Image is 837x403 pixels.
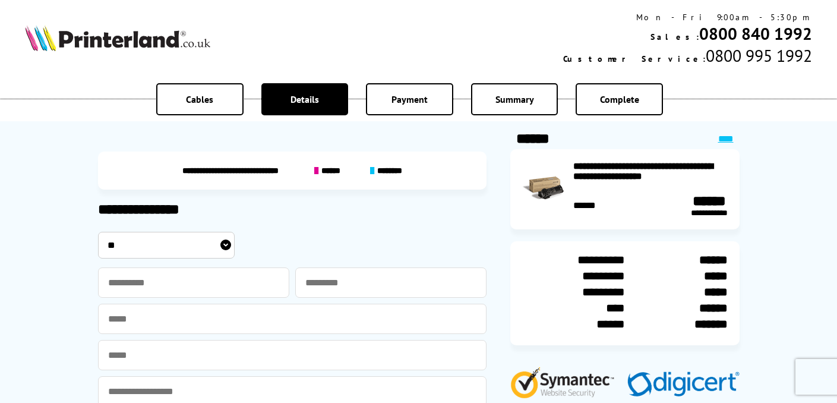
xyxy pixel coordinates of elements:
a: 0800 840 1992 [699,23,812,45]
img: Printerland Logo [25,25,210,51]
span: Customer Service: [563,53,706,64]
span: Cables [186,93,213,105]
span: 0800 995 1992 [706,45,812,67]
div: Mon - Fri 9:00am - 5:30pm [563,12,812,23]
span: Sales: [650,32,699,42]
span: Complete [600,93,639,105]
span: Payment [391,93,428,105]
span: Summary [495,93,534,105]
span: Details [290,93,319,105]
